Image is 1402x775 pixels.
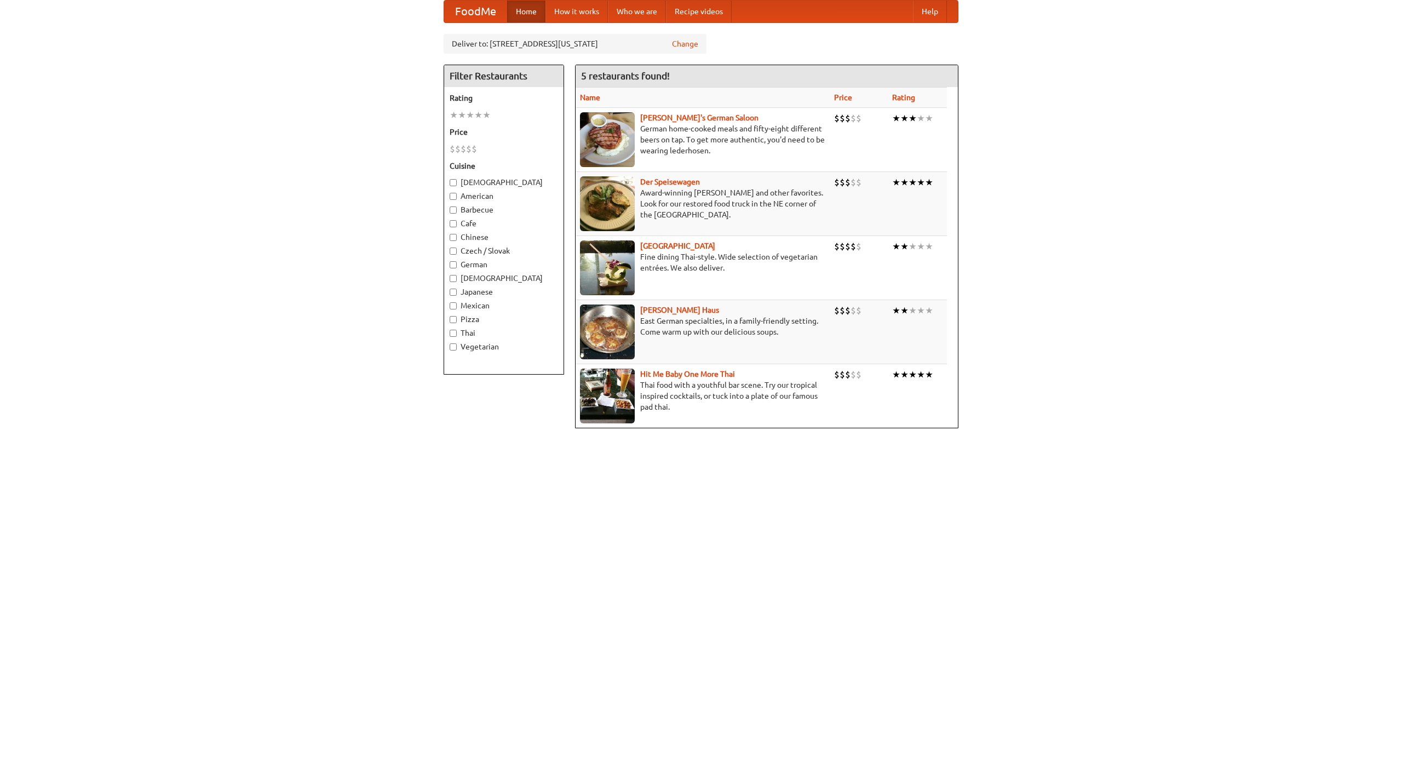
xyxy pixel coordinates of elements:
li: $ [845,305,851,317]
img: kohlhaus.jpg [580,305,635,359]
li: ★ [909,176,917,188]
li: ★ [900,176,909,188]
li: $ [834,305,840,317]
label: Czech / Slovak [450,245,558,256]
li: $ [840,112,845,124]
a: Hit Me Baby One More Thai [640,370,735,378]
li: $ [845,240,851,252]
li: $ [840,240,845,252]
li: ★ [925,176,933,188]
li: ★ [892,369,900,381]
img: speisewagen.jpg [580,176,635,231]
input: Czech / Slovak [450,248,457,255]
label: Japanese [450,286,558,297]
li: ★ [900,305,909,317]
input: Japanese [450,289,457,296]
a: Recipe videos [666,1,732,22]
li: $ [851,305,856,317]
h5: Rating [450,93,558,104]
a: Who we are [608,1,666,22]
li: $ [856,112,861,124]
li: ★ [482,109,491,121]
li: ★ [900,240,909,252]
a: Der Speisewagen [640,177,700,186]
p: Fine dining Thai-style. Wide selection of vegetarian entrées. We also deliver. [580,251,825,273]
li: $ [840,176,845,188]
li: $ [851,112,856,124]
li: ★ [917,369,925,381]
li: $ [845,369,851,381]
a: [GEOGRAPHIC_DATA] [640,242,715,250]
li: ★ [900,112,909,124]
li: ★ [917,176,925,188]
li: ★ [925,112,933,124]
li: ★ [466,109,474,121]
li: $ [834,369,840,381]
li: ★ [917,305,925,317]
label: German [450,259,558,270]
p: East German specialties, in a family-friendly setting. Come warm up with our delicious soups. [580,315,825,337]
li: ★ [450,109,458,121]
li: ★ [474,109,482,121]
input: Vegetarian [450,343,457,351]
label: Vegetarian [450,341,558,352]
li: $ [851,176,856,188]
a: [PERSON_NAME] Haus [640,306,719,314]
label: Pizza [450,314,558,325]
label: American [450,191,558,202]
input: Cafe [450,220,457,227]
input: Thai [450,330,457,337]
li: $ [466,143,472,155]
h5: Price [450,127,558,137]
p: Award-winning [PERSON_NAME] and other favorites. Look for our restored food truck in the NE corne... [580,187,825,220]
input: [DEMOGRAPHIC_DATA] [450,275,457,282]
input: Mexican [450,302,457,309]
img: satay.jpg [580,240,635,295]
li: ★ [925,305,933,317]
li: $ [856,305,861,317]
li: ★ [925,240,933,252]
li: $ [845,112,851,124]
li: ★ [892,112,900,124]
label: Mexican [450,300,558,311]
a: [PERSON_NAME]'s German Saloon [640,113,759,122]
li: ★ [917,112,925,124]
input: American [450,193,457,200]
li: $ [461,143,466,155]
li: ★ [892,240,900,252]
input: German [450,261,457,268]
label: [DEMOGRAPHIC_DATA] [450,177,558,188]
li: $ [840,369,845,381]
li: $ [834,240,840,252]
li: ★ [458,109,466,121]
a: Help [913,1,947,22]
h5: Cuisine [450,160,558,171]
input: Pizza [450,316,457,323]
li: $ [856,240,861,252]
li: $ [845,176,851,188]
li: $ [834,176,840,188]
li: ★ [909,305,917,317]
li: $ [472,143,477,155]
li: ★ [925,369,933,381]
li: ★ [909,112,917,124]
li: $ [834,112,840,124]
a: Home [507,1,545,22]
li: $ [455,143,461,155]
label: Thai [450,328,558,338]
p: German home-cooked meals and fifty-eight different beers on tap. To get more authentic, you'd nee... [580,123,825,156]
li: $ [856,369,861,381]
label: Cafe [450,218,558,229]
a: Price [834,93,852,102]
a: Name [580,93,600,102]
li: ★ [909,240,917,252]
label: Chinese [450,232,558,243]
li: ★ [917,240,925,252]
input: Chinese [450,234,457,241]
div: Deliver to: [STREET_ADDRESS][US_STATE] [444,34,706,54]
